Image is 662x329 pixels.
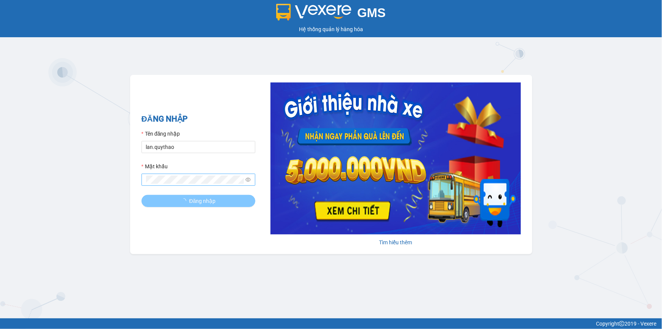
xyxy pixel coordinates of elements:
[142,195,255,207] button: Đăng nhập
[142,162,168,171] label: Mật khẩu
[357,6,386,20] span: GMS
[142,141,255,153] input: Tên đăng nhập
[6,320,656,328] div: Copyright 2019 - Vexere
[142,130,180,138] label: Tên đăng nhập
[189,197,216,205] span: Đăng nhập
[270,238,521,247] div: Tìm hiểu thêm
[245,177,251,182] span: eye
[619,321,624,326] span: copyright
[270,82,521,234] img: banner-0
[276,4,351,21] img: logo 2
[181,198,189,204] span: loading
[2,25,660,33] div: Hệ thống quản lý hàng hóa
[146,176,244,184] input: Mật khẩu
[276,11,386,17] a: GMS
[142,113,255,125] h2: ĐĂNG NHẬP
